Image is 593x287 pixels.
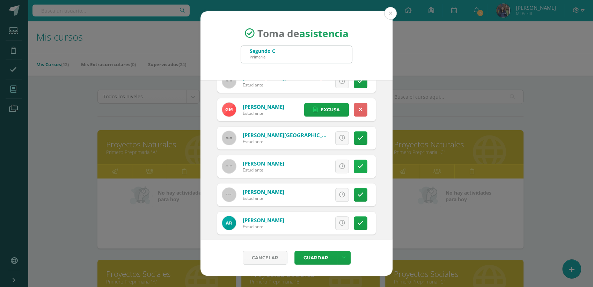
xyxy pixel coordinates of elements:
button: Close (Esc) [384,7,397,20]
div: Primaria [250,54,275,59]
div: Estudiante [243,224,284,230]
div: Estudiante [243,195,284,201]
a: [PERSON_NAME] [243,188,284,195]
a: Excusa [304,103,349,117]
div: Segundo C [250,48,275,54]
strong: asistencia [299,27,349,40]
div: Estudiante [243,82,327,88]
a: [PERSON_NAME] [243,160,284,167]
div: Estudiante [243,139,327,145]
span: Excusa [321,103,340,116]
img: 60x60 [222,188,236,202]
img: e7ce02645b76f4bb817c65f8481afc69.png [222,216,236,230]
input: Busca un grado o sección aquí... [241,46,352,63]
img: 60x60 [222,159,236,173]
button: Guardar [294,251,337,265]
a: [PERSON_NAME][GEOGRAPHIC_DATA] [243,132,338,139]
div: Estudiante [243,167,284,173]
span: Toma de [257,27,349,40]
a: Cancelar [243,251,287,265]
img: 60x60 [222,131,236,145]
a: [PERSON_NAME] [243,103,284,110]
a: [PERSON_NAME] [243,217,284,224]
div: Estudiante [243,110,284,116]
img: c0f05d6c61b10b4050c14544be6ff146.png [222,103,236,117]
img: 60x60 [222,74,236,88]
